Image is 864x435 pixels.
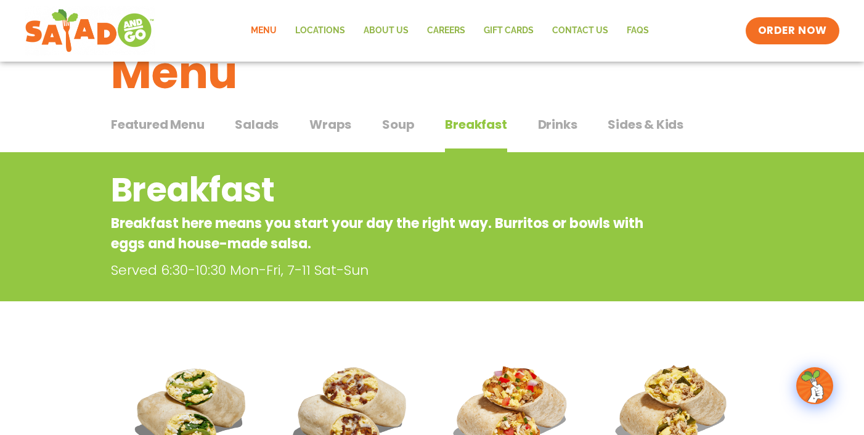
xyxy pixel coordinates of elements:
span: Sides & Kids [608,115,683,134]
a: About Us [354,17,418,45]
a: GIFT CARDS [475,17,543,45]
h1: Menu [111,39,753,106]
span: Breakfast [445,115,507,134]
a: ORDER NOW [746,17,839,44]
a: Locations [286,17,354,45]
p: Breakfast here means you start your day the right way. Burritos or bowls with eggs and house-made... [111,213,654,254]
h2: Breakfast [111,165,654,215]
img: wpChatIcon [797,368,832,403]
span: Drinks [538,115,577,134]
img: new-SAG-logo-768×292 [25,6,155,55]
span: Salads [235,115,279,134]
div: Tabbed content [111,111,753,153]
nav: Menu [242,17,658,45]
span: ORDER NOW [758,23,827,38]
a: FAQs [617,17,658,45]
a: Careers [418,17,475,45]
a: Menu [242,17,286,45]
span: Featured Menu [111,115,204,134]
a: Contact Us [543,17,617,45]
p: Served 6:30-10:30 Mon-Fri, 7-11 Sat-Sun [111,260,659,280]
span: Soup [382,115,414,134]
span: Wraps [309,115,351,134]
